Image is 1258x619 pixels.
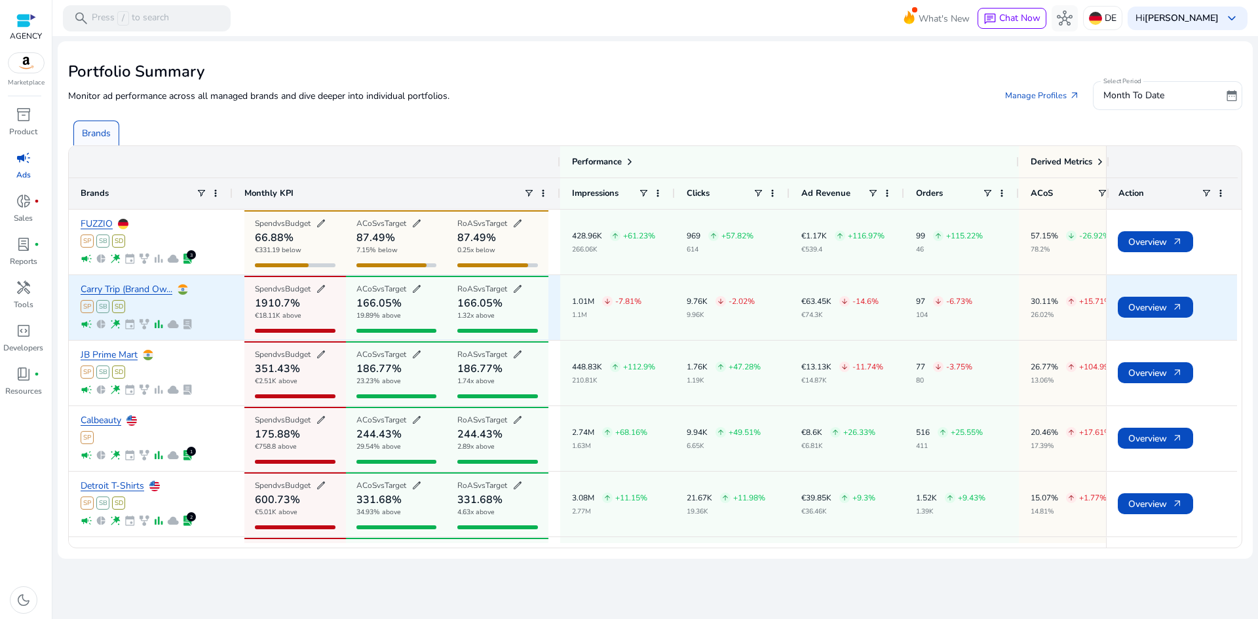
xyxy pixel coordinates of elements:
[1052,5,1078,31] button: hub
[356,233,395,243] h4: 87.49%
[285,349,311,360] span: Budget
[14,299,33,310] p: Tools
[1079,232,1110,240] p: -26.92%
[603,428,611,436] span: arrow_upward
[572,156,622,168] span: Performance
[8,78,45,88] p: Marketplace
[916,377,972,384] p: 80
[801,187,850,199] span: Ad Revenue
[512,415,523,425] span: edit
[457,415,478,425] span: RoAS
[1128,294,1183,321] span: Overview
[603,494,611,502] span: arrow_upward
[16,150,31,166] span: campaign
[255,415,277,425] span: Spend
[14,212,33,224] p: Sales
[112,366,125,379] span: SD
[16,366,31,382] span: book_4
[285,415,311,425] span: Budget
[572,377,655,384] p: 210.81K
[946,232,983,240] p: +115.22%
[1128,491,1183,517] span: Overview
[124,253,136,265] span: event
[255,378,297,390] p: €2.51K above
[153,449,164,461] span: bar_chart
[255,218,277,229] span: Spend
[277,349,285,360] span: vs
[615,428,647,436] p: +68.16%
[356,247,398,259] p: 7.15% below
[73,10,89,26] span: search
[946,494,954,502] span: arrow_upward
[946,363,972,371] p: -3.75%
[81,449,92,461] span: campaign
[512,480,523,491] span: edit
[96,366,109,379] span: SB
[385,218,406,229] span: Target
[153,384,164,396] span: bar_chart
[486,415,507,425] span: Target
[841,494,848,502] span: arrow_upward
[81,350,138,360] a: JB Prime Mart
[457,349,478,360] span: RoAS
[843,428,875,436] p: +26.33%
[1118,493,1193,514] button: Overviewarrow_outward
[457,312,495,324] p: 1.32x above
[457,443,495,455] p: 2.89x above
[457,218,478,229] span: RoAS
[377,349,385,360] span: vs
[5,385,42,397] p: Resources
[848,232,885,240] p: +116.97%
[934,363,942,371] span: arrow_downward
[81,219,113,229] a: FUZZIO
[478,218,486,229] span: vs
[377,415,385,425] span: vs
[934,297,942,305] span: arrow_downward
[611,232,619,240] span: arrow_upward
[801,312,879,318] p: €74.3K
[167,253,179,265] span: cloud
[478,480,486,491] span: vs
[16,193,31,209] span: donut_small
[687,377,761,384] p: 1.19K
[1118,297,1193,318] button: Overviewarrow_outward
[316,218,326,229] span: edit
[478,415,486,425] span: vs
[81,285,172,295] a: Carry Trip (Brand Ow...
[16,280,31,295] span: handyman
[81,187,109,199] span: Brands
[615,494,647,502] p: +11.15%
[81,366,94,379] span: SP
[356,218,377,229] span: ACoS
[841,363,848,371] span: arrow_downward
[603,297,611,305] span: arrow_downward
[143,350,153,360] img: in.svg
[916,428,930,436] p: 516
[1031,443,1111,449] p: 17.39%
[124,449,136,461] span: event
[572,232,602,240] p: 428.96K
[916,297,925,305] p: 97
[1118,187,1144,199] span: Action
[1067,232,1075,240] span: arrow_downward
[710,232,717,240] span: arrow_upward
[149,481,160,491] img: us.svg
[1172,236,1183,247] span: arrow_outward
[316,480,326,491] span: edit
[356,349,377,360] span: ACoS
[411,349,422,360] span: edit
[16,323,31,339] span: code_blocks
[615,297,641,305] p: -7.81%
[999,12,1040,24] span: Chat Now
[852,363,883,371] p: -11.74%
[687,363,708,371] p: 1.76K
[1118,428,1193,449] button: Overviewarrow_outward
[457,378,495,390] p: 1.74x above
[486,349,507,360] span: Target
[9,126,37,138] p: Product
[377,218,385,229] span: vs
[611,363,619,371] span: arrow_upward
[1172,498,1183,509] span: arrow_outward
[1079,428,1111,436] p: +17.61%
[167,384,179,396] span: cloud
